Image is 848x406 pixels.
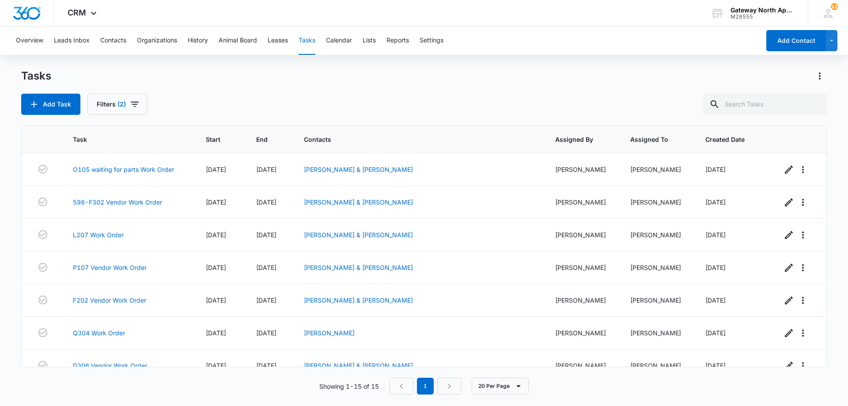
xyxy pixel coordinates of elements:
button: Settings [420,27,443,55]
span: [DATE] [705,166,726,173]
span: [DATE] [705,329,726,337]
div: [PERSON_NAME] [630,263,684,272]
a: [PERSON_NAME] & [PERSON_NAME] [304,231,413,239]
div: [PERSON_NAME] [555,263,609,272]
span: Assigned By [555,135,596,144]
div: [PERSON_NAME] [555,361,609,370]
input: Search Tasks [702,94,827,115]
p: Showing 1-15 of 15 [319,382,379,391]
div: [PERSON_NAME] [555,197,609,207]
div: account id [731,14,795,20]
div: [PERSON_NAME] [630,197,684,207]
a: [PERSON_NAME] & [PERSON_NAME] [304,264,413,271]
button: Calendar [326,27,352,55]
h1: Tasks [21,69,51,83]
a: Q304 Work Order [73,328,125,338]
a: 598-F302 Vendor Work Order [73,197,162,207]
span: [DATE] [256,198,276,206]
span: 12 [831,3,838,10]
button: History [188,27,208,55]
button: Add Contact [766,30,826,51]
a: [PERSON_NAME] [304,329,355,337]
a: [PERSON_NAME] & [PERSON_NAME] [304,198,413,206]
button: 20 Per Page [472,378,529,395]
span: [DATE] [206,264,226,271]
div: [PERSON_NAME] [555,296,609,305]
span: [DATE] [705,264,726,271]
button: Reports [386,27,409,55]
span: Created Date [705,135,748,144]
div: [PERSON_NAME] [630,165,684,174]
span: [DATE] [705,296,726,304]
span: [DATE] [256,296,276,304]
a: O105 waiting for parts Work Order [73,165,174,174]
button: Overview [16,27,43,55]
button: Contacts [100,27,126,55]
span: [DATE] [705,362,726,369]
nav: Pagination [390,378,461,395]
button: Organizations [137,27,177,55]
button: Add Task [21,94,80,115]
span: [DATE] [206,362,226,369]
span: End [256,135,269,144]
span: Assigned To [630,135,671,144]
a: [PERSON_NAME] & [PERSON_NAME] [304,362,413,369]
a: F202 Vendor Work Order [73,296,146,305]
button: Leases [268,27,288,55]
button: Animal Board [219,27,257,55]
span: [DATE] [705,231,726,239]
a: [PERSON_NAME] & [PERSON_NAME] [304,166,413,173]
span: [DATE] [206,329,226,337]
a: L207 Work Order [73,230,124,239]
div: [PERSON_NAME] [555,328,609,338]
span: [DATE] [256,231,276,239]
button: Leads Inbox [54,27,90,55]
span: CRM [68,8,86,17]
a: P107 Vendor Work Order [73,263,147,272]
div: [PERSON_NAME] [630,328,684,338]
span: Contacts [304,135,522,144]
div: [PERSON_NAME] [555,165,609,174]
span: [DATE] [206,231,226,239]
div: account name [731,7,795,14]
div: [PERSON_NAME] [630,361,684,370]
span: [DATE] [256,264,276,271]
span: [DATE] [256,329,276,337]
div: [PERSON_NAME] [555,230,609,239]
div: [PERSON_NAME] [630,296,684,305]
span: [DATE] [206,296,226,304]
button: Actions [813,69,827,83]
button: Filters(2) [87,94,148,115]
span: [DATE] [206,166,226,173]
span: [DATE] [206,198,226,206]
div: notifications count [831,3,838,10]
span: (2) [117,101,126,107]
button: Lists [363,27,376,55]
span: [DATE] [256,166,276,173]
em: 1 [417,378,434,395]
span: Task [73,135,172,144]
button: Tasks [299,27,315,55]
div: [PERSON_NAME] [630,230,684,239]
span: Start [206,135,223,144]
a: D306 Vendor Work Order [73,361,147,370]
span: [DATE] [705,198,726,206]
span: [DATE] [256,362,276,369]
a: [PERSON_NAME] & [PERSON_NAME] [304,296,413,304]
